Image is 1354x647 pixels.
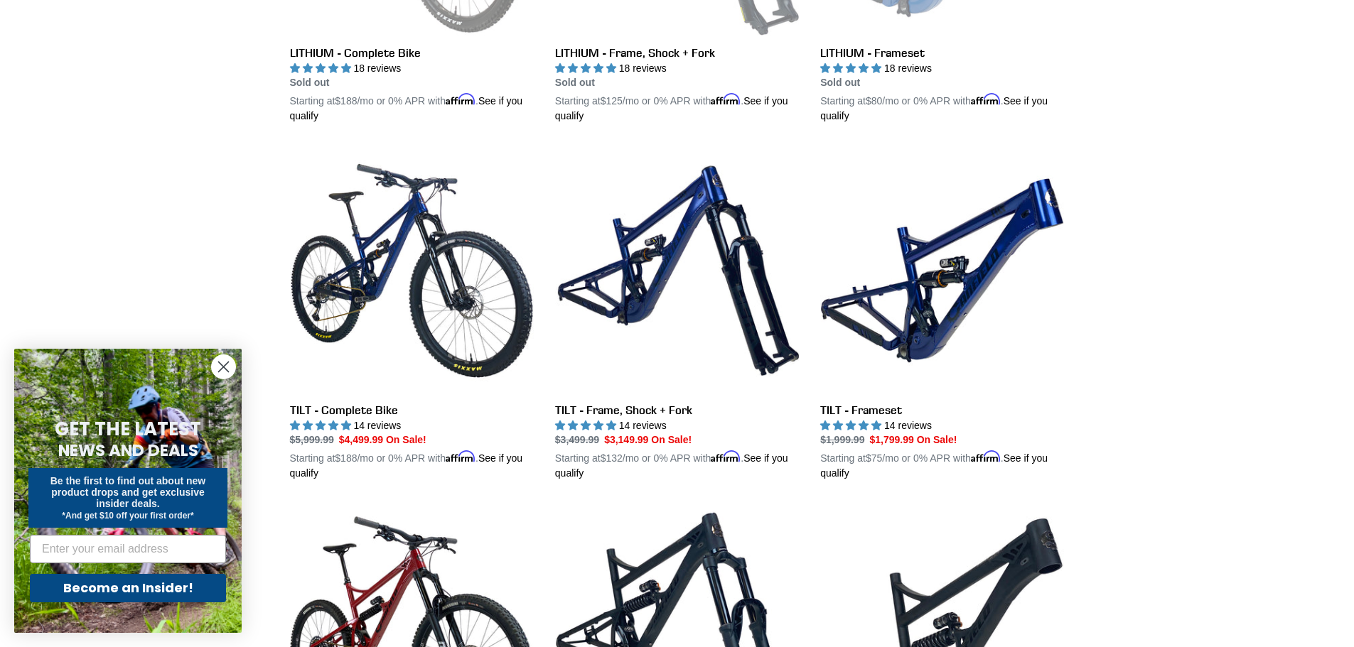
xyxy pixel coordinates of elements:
[30,535,226,563] input: Enter your email address
[211,354,236,379] button: Close dialog
[62,511,193,521] span: *And get $10 off your first order*
[58,439,198,462] span: NEWS AND DEALS
[30,574,226,602] button: Become an Insider!
[50,475,206,509] span: Be the first to find out about new product drops and get exclusive insider deals.
[55,416,201,442] span: GET THE LATEST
